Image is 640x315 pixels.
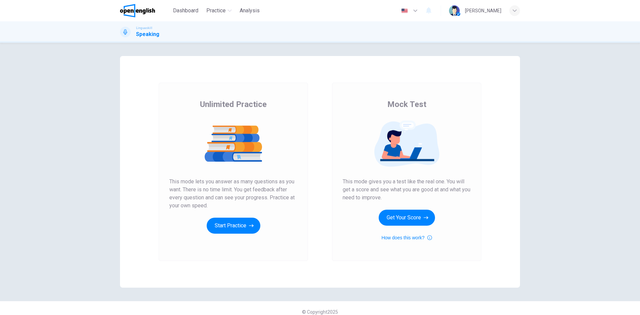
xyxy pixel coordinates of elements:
span: Dashboard [173,7,198,15]
span: © Copyright 2025 [302,309,338,315]
img: OpenEnglish logo [120,4,155,17]
span: Linguaskill [136,26,152,30]
img: en [400,8,409,13]
img: Profile picture [449,5,460,16]
span: This mode gives you a test like the real one. You will get a score and see what you are good at a... [343,178,471,202]
button: Dashboard [170,5,201,17]
span: Analysis [240,7,260,15]
span: Mock Test [387,99,426,110]
button: Get Your Score [379,210,435,226]
a: OpenEnglish logo [120,4,170,17]
span: This mode lets you answer as many questions as you want. There is no time limit. You get feedback... [169,178,297,210]
button: Practice [204,5,234,17]
button: How does this work? [381,234,432,242]
div: [PERSON_NAME] [465,7,501,15]
h1: Speaking [136,30,159,38]
span: Practice [206,7,226,15]
button: Analysis [237,5,262,17]
span: Unlimited Practice [200,99,267,110]
button: Start Practice [207,218,260,234]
